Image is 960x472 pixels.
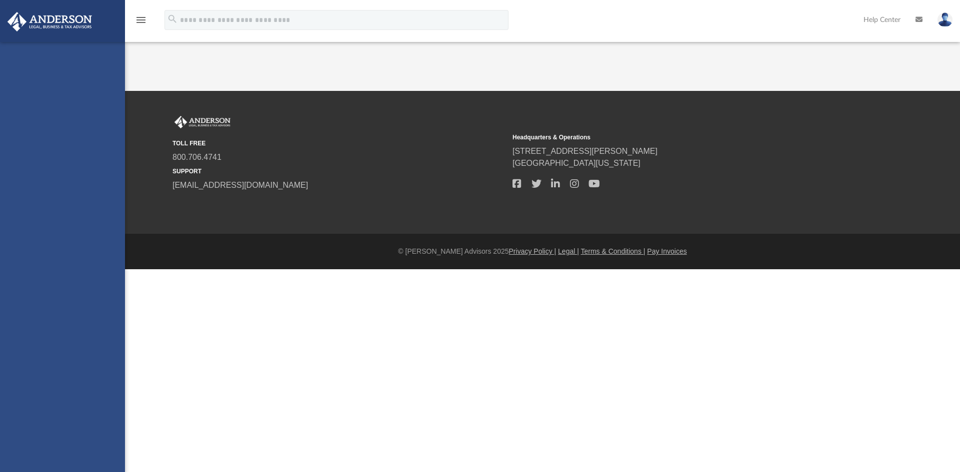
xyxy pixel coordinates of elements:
a: menu [135,19,147,26]
a: Privacy Policy | [509,247,556,255]
img: Anderson Advisors Platinum Portal [4,12,95,31]
small: SUPPORT [172,167,505,176]
a: [EMAIL_ADDRESS][DOMAIN_NAME] [172,181,308,189]
a: [STREET_ADDRESS][PERSON_NAME] [512,147,657,155]
small: TOLL FREE [172,139,505,148]
a: Legal | [558,247,579,255]
img: User Pic [937,12,952,27]
a: 800.706.4741 [172,153,221,161]
a: Terms & Conditions | [581,247,645,255]
i: search [167,13,178,24]
i: menu [135,14,147,26]
small: Headquarters & Operations [512,133,845,142]
div: © [PERSON_NAME] Advisors 2025 [125,246,960,257]
a: Pay Invoices [647,247,686,255]
a: [GEOGRAPHIC_DATA][US_STATE] [512,159,640,167]
img: Anderson Advisors Platinum Portal [172,116,232,129]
